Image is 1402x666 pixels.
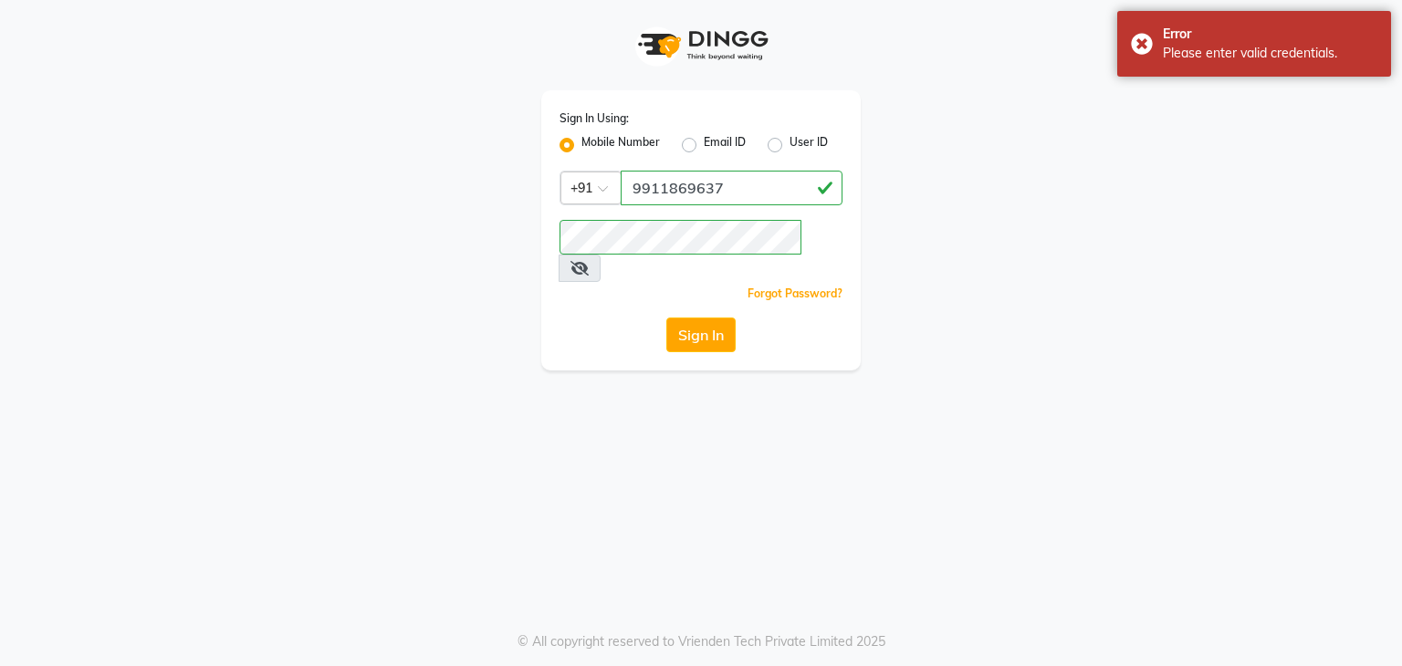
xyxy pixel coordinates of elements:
[790,134,828,156] label: User ID
[581,134,660,156] label: Mobile Number
[1163,25,1377,44] div: Error
[621,171,842,205] input: Username
[1163,44,1377,63] div: Please enter valid credentials.
[666,317,736,352] button: Sign In
[628,18,774,72] img: logo1.svg
[704,134,746,156] label: Email ID
[560,220,801,255] input: Username
[560,110,629,127] label: Sign In Using:
[748,286,842,300] a: Forgot Password?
